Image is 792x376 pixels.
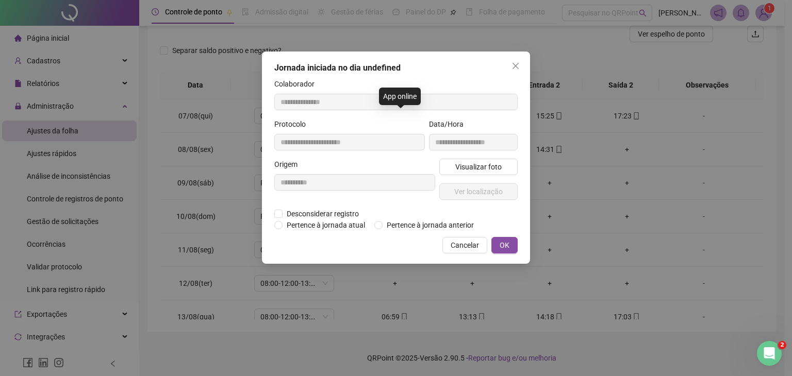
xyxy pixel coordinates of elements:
span: Pertence à jornada atual [283,219,369,231]
label: Protocolo [274,118,312,130]
label: Data/Hora [429,118,470,130]
span: Desconsiderar registro [283,208,363,219]
label: Origem [274,159,304,170]
span: 2 [778,341,786,349]
iframe: Intercom live chat [757,341,782,366]
span: Visualizar foto [455,161,502,173]
button: Visualizar foto [439,159,518,175]
button: Ver localização [439,183,518,200]
button: Cancelar [442,237,487,253]
div: Jornada iniciada no dia undefined [274,62,518,74]
span: Cancelar [451,240,479,251]
span: Pertence à jornada anterior [383,219,478,231]
button: OK [491,237,518,253]
div: App online [379,88,421,105]
span: close [511,62,520,70]
button: Close [507,58,524,74]
label: Colaborador [274,78,321,90]
span: OK [500,240,509,251]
